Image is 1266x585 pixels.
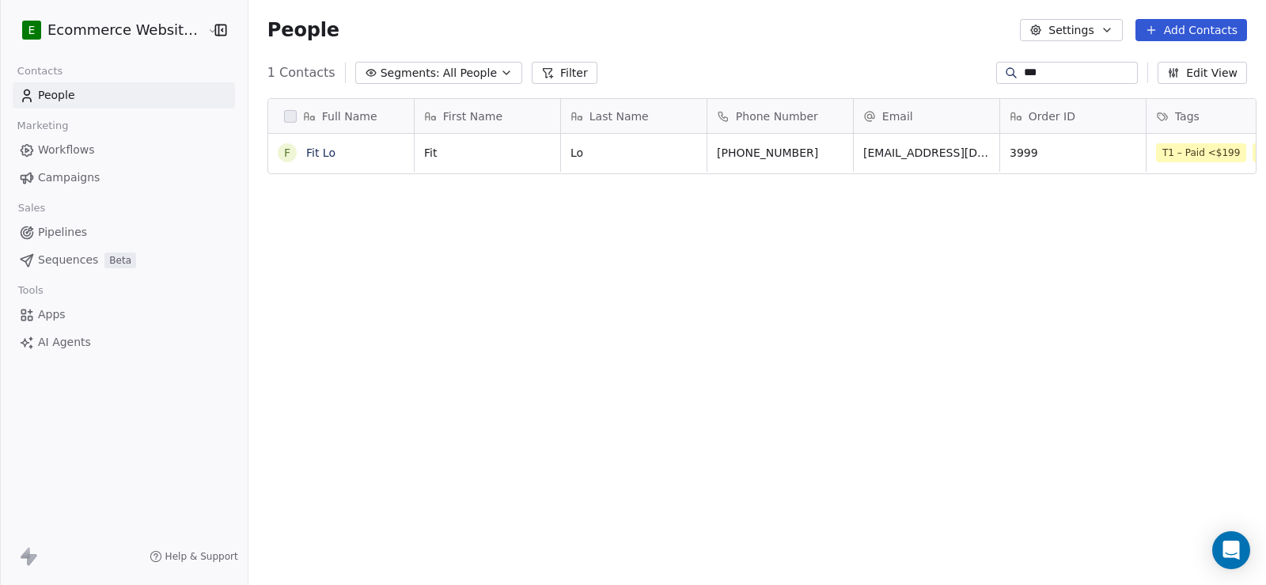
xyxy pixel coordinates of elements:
[532,62,597,84] button: Filter
[13,165,235,191] a: Campaigns
[561,99,707,133] div: Last Name
[268,134,415,576] div: grid
[1000,99,1146,133] div: Order ID
[882,108,913,124] span: Email
[13,219,235,245] a: Pipelines
[1158,62,1247,84] button: Edit View
[443,65,497,82] span: All People
[863,145,990,161] span: [EMAIL_ADDRESS][DOMAIN_NAME]
[424,145,551,161] span: Fit
[381,65,440,82] span: Segments:
[13,82,235,108] a: People
[38,306,66,323] span: Apps
[10,114,75,138] span: Marketing
[38,142,95,158] span: Workflows
[38,224,87,241] span: Pipelines
[1135,19,1247,41] button: Add Contacts
[38,252,98,268] span: Sequences
[267,18,339,42] span: People
[47,20,203,40] span: Ecommerce Website Builder
[28,22,36,38] span: E
[1212,531,1250,569] div: Open Intercom Messenger
[854,99,999,133] div: Email
[306,146,335,159] a: Fit Lo
[150,550,238,563] a: Help & Support
[38,334,91,351] span: AI Agents
[104,253,136,268] span: Beta
[322,108,377,124] span: Full Name
[570,145,697,161] span: Lo
[13,137,235,163] a: Workflows
[1029,108,1075,124] span: Order ID
[13,329,235,355] a: AI Agents
[38,87,75,104] span: People
[284,145,290,161] div: F
[589,108,649,124] span: Last Name
[10,59,70,83] span: Contacts
[1010,145,1136,161] span: 3999
[1156,143,1246,162] span: T1 – Paid <$199
[1020,19,1122,41] button: Settings
[717,145,843,161] span: [PHONE_NUMBER]
[707,99,853,133] div: Phone Number
[415,99,560,133] div: First Name
[11,279,50,302] span: Tools
[38,169,100,186] span: Campaigns
[11,196,52,220] span: Sales
[267,63,335,82] span: 1 Contacts
[165,550,238,563] span: Help & Support
[19,17,196,44] button: EEcommerce Website Builder
[443,108,502,124] span: First Name
[1175,108,1200,124] span: Tags
[13,247,235,273] a: SequencesBeta
[13,302,235,328] a: Apps
[268,99,414,133] div: Full Name
[736,108,818,124] span: Phone Number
